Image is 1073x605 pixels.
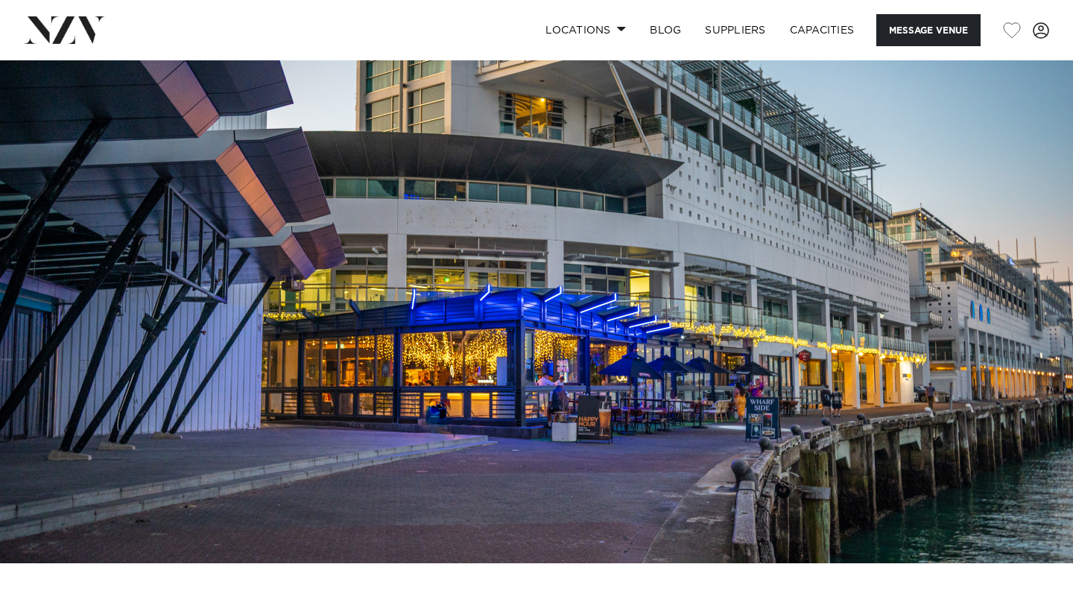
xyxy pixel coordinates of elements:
img: nzv-logo.png [24,16,105,43]
a: Locations [534,14,638,46]
a: Capacities [778,14,867,46]
a: BLOG [638,14,693,46]
a: SUPPLIERS [693,14,777,46]
button: Message Venue [876,14,981,46]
